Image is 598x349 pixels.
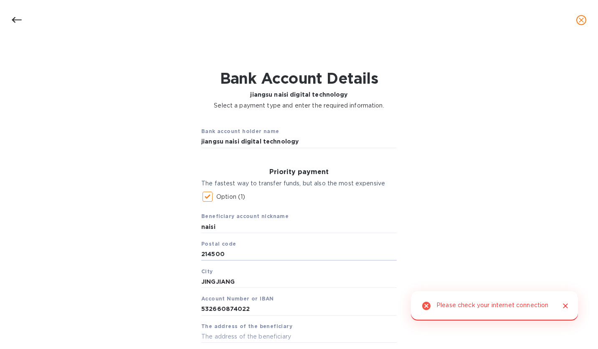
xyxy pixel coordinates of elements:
p: Option (1) [216,192,245,201]
input: Account Number or IBAN [201,303,397,316]
button: close [571,10,591,30]
b: City [201,268,213,275]
div: Please check your internet connection [436,298,549,314]
p: Select a payment type and enter the required information. [214,101,384,110]
input: The address of the beneficiary [201,330,397,343]
b: Bank account holder name [201,128,279,134]
b: Account Number or IBAN [201,295,274,302]
button: Close [560,300,571,311]
input: Postal code [201,248,397,261]
input: City [201,275,397,288]
p: The fastest way to transfer funds, but also the most expensive [201,179,397,188]
h3: Priority payment [201,168,397,176]
b: Beneficiary account nickname [201,213,289,219]
h1: Bank Account Details [214,69,384,87]
b: jiangsu naisi digital technology [250,91,347,98]
input: Beneficiary account nickname [201,221,397,233]
b: The address of the beneficiary [201,323,292,329]
b: Postal code [201,241,236,247]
